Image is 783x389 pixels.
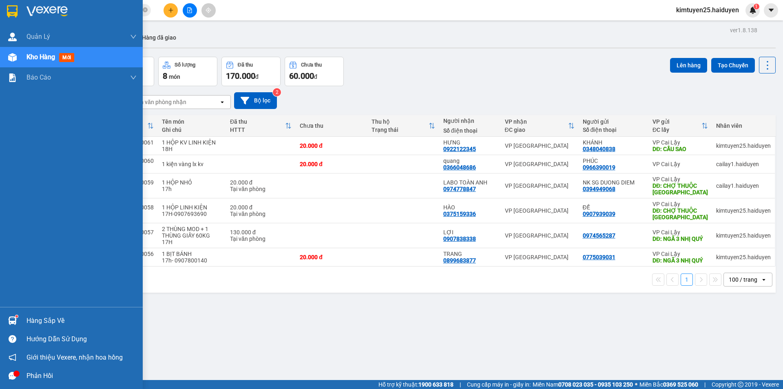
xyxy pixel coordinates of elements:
[761,276,767,283] svg: open
[158,57,217,86] button: Số lượng8món
[301,62,322,68] div: Chưa thu
[234,92,277,109] button: Bộ lọc
[716,232,771,239] div: kimtuyen25.haiduyen
[648,115,712,137] th: Toggle SortBy
[505,127,568,133] div: ĐC giao
[230,229,292,236] div: 130.000 đ
[162,146,222,152] div: 18H
[27,352,123,362] span: Giới thiệu Vexere, nhận hoa hồng
[168,7,174,13] span: plus
[443,186,476,192] div: 0974778847
[583,211,615,217] div: 0907939039
[460,380,461,389] span: |
[300,254,363,260] div: 20.000 đ
[230,118,285,125] div: Đã thu
[729,276,757,284] div: 100 / trang
[169,73,180,80] span: món
[704,380,706,389] span: |
[8,316,17,325] img: warehouse-icon
[162,161,222,167] div: 1 kiện vàng lx kv
[670,58,707,73] button: Lên hàng
[505,182,575,189] div: VP [GEOGRAPHIC_DATA]
[9,372,16,380] span: message
[372,127,429,133] div: Trạng thái
[27,53,55,61] span: Kho hàng
[135,28,183,47] button: Hàng đã giao
[8,53,17,62] img: warehouse-icon
[443,164,476,171] div: 0366048686
[230,186,292,192] div: Tại văn phòng
[652,207,708,220] div: DĐ: CHỢ THUỘC NHIÊU
[164,3,178,18] button: plus
[635,383,637,386] span: ⚪️
[652,127,701,133] div: ĐC lấy
[711,58,755,73] button: Tạo Chuyến
[730,26,757,35] div: ver 1.8.138
[754,4,759,9] sup: 1
[652,118,701,125] div: VP gửi
[9,353,16,361] span: notification
[652,139,708,146] div: VP Cai Lậy
[162,204,222,211] div: 1 HỘP LINH KIỆN
[230,179,292,186] div: 20.000 đ
[443,251,497,257] div: TRANG
[372,118,429,125] div: Thu hộ
[443,179,497,186] div: LABO TOÀN ANH
[314,73,317,80] span: đ
[505,142,575,149] div: VP [GEOGRAPHIC_DATA]
[162,257,222,264] div: 17h- 0907800140
[443,204,497,211] div: HÀO
[681,273,693,286] button: 1
[130,33,137,40] span: down
[378,380,453,389] span: Hỗ trợ kỹ thuật:
[505,232,575,239] div: VP [GEOGRAPHIC_DATA]
[583,186,615,192] div: 0394949068
[716,182,771,189] div: cailay1.haiduyen
[285,57,344,86] button: Chưa thu60.000đ
[230,204,292,211] div: 20.000 đ
[716,161,771,167] div: cailay1.haiduyen
[652,257,708,264] div: DĐ: NGÃ 3 NHỊ QUÝ
[652,251,708,257] div: VP Cai Lậy
[8,73,17,82] img: solution-icon
[162,139,222,146] div: 1 HỘP KV LINH KIỆN
[418,381,453,388] strong: 1900 633 818
[443,118,497,124] div: Người nhận
[583,158,644,164] div: PHÚC
[670,5,745,15] span: kimtuyen25.haiduyen
[8,33,17,41] img: warehouse-icon
[583,204,644,211] div: ĐỀ
[27,72,51,82] span: Báo cáo
[663,381,698,388] strong: 0369 525 060
[755,4,758,9] span: 1
[201,3,216,18] button: aim
[558,381,633,388] strong: 0708 023 035 - 0935 103 250
[652,201,708,207] div: VP Cai Lậy
[162,127,222,133] div: Ghi chú
[130,98,186,106] div: Chọn văn phòng nhận
[27,333,137,345] div: Hướng dẫn sử dụng
[238,62,253,68] div: Đã thu
[273,88,281,96] sup: 2
[501,115,579,137] th: Toggle SortBy
[443,229,497,236] div: LỢI
[652,182,708,196] div: DĐ: CHỢ THUỘC NHIÊU
[175,62,195,68] div: Số lượng
[230,211,292,217] div: Tại văn phòng
[652,236,708,242] div: DĐ: NGÃ 3 NHỊ QUÝ
[505,118,568,125] div: VP nhận
[443,146,476,152] div: 0922122345
[652,176,708,182] div: VP Cai Lậy
[15,315,18,318] sup: 1
[716,254,771,260] div: kimtuyen25.haiduyen
[143,7,148,12] span: close-circle
[443,139,497,146] div: HƯNG
[505,161,575,167] div: VP [GEOGRAPHIC_DATA]
[226,71,255,81] span: 170.000
[9,335,16,343] span: question-circle
[583,164,615,171] div: 0966390019
[583,179,644,186] div: NK SG DUONG DIEM
[162,179,222,186] div: 1 HỘP NHỎ
[583,118,644,125] div: Người gửi
[716,207,771,214] div: kimtuyen25.haiduyen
